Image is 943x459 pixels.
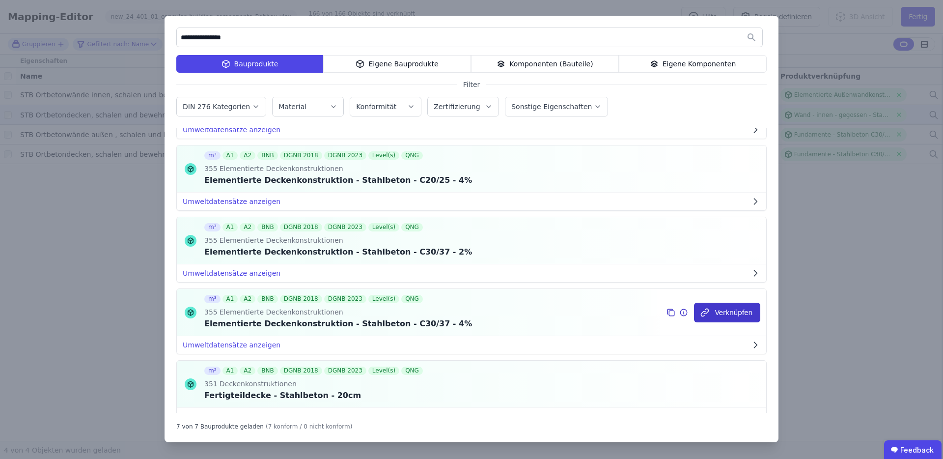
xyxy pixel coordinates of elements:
[401,367,423,375] div: QNG
[401,223,423,231] div: QNG
[324,223,366,231] div: DGNB 2023
[204,295,221,303] div: m³
[222,367,238,375] div: A1
[368,223,399,231] div: Level(s)
[204,164,218,173] span: 355
[257,295,277,303] div: BNB
[218,235,343,245] span: Elementierte Deckenkonstruktionen
[204,235,218,245] span: 355
[222,151,238,160] div: A1
[280,295,322,303] div: DGNB 2018
[324,151,366,160] div: DGNB 2023
[177,264,766,282] button: Umweltdatensätze anzeigen
[240,223,255,231] div: A2
[218,164,343,173] span: Elementierte Deckenkonstruktionen
[240,151,255,160] div: A2
[511,103,594,111] label: Sonstige Eigenschaften
[471,55,619,73] div: Komponenten (Bauteile)
[434,103,482,111] label: Zertifizierung
[266,419,353,430] div: (7 konform / 0 nicht konform)
[204,223,221,231] div: m³
[204,174,472,186] div: Elementierte Deckenkonstruktion - Stahlbeton - C20/25 - 4%
[401,295,423,303] div: QNG
[204,367,221,375] div: m²
[204,246,472,258] div: Elementierte Deckenkonstruktion - Stahlbeton - C30/37 - 2%
[218,307,343,317] span: Elementierte Deckenkonstruktionen
[368,151,399,160] div: Level(s)
[368,295,399,303] div: Level(s)
[204,307,218,317] span: 355
[428,97,499,116] button: Zertifizierung
[280,223,322,231] div: DGNB 2018
[177,121,766,139] button: Umweltdatensätze anzeigen
[177,97,266,116] button: DIN 276 Kategorien
[457,80,486,89] span: Filter
[324,295,366,303] div: DGNB 2023
[204,379,218,389] span: 351
[257,151,277,160] div: BNB
[323,55,471,73] div: Eigene Bauprodukte
[177,408,766,426] button: Umweltdatensätze anzeigen
[257,223,277,231] div: BNB
[176,55,323,73] div: Bauprodukte
[257,367,277,375] div: BNB
[505,97,608,116] button: Sonstige Eigenschaften
[176,419,264,430] div: 7 von 7 Bauprodukte geladen
[401,151,423,160] div: QNG
[222,223,238,231] div: A1
[222,295,238,303] div: A1
[177,336,766,354] button: Umweltdatensätze anzeigen
[218,379,297,389] span: Deckenkonstruktionen
[619,55,767,73] div: Eigene Komponenten
[183,103,252,111] label: DIN 276 Kategorien
[324,367,366,375] div: DGNB 2023
[356,103,398,111] label: Konformität
[204,151,221,160] div: m³
[177,193,766,210] button: Umweltdatensätze anzeigen
[350,97,421,116] button: Konformität
[280,151,322,160] div: DGNB 2018
[240,295,255,303] div: A2
[278,103,308,111] label: Material
[368,367,399,375] div: Level(s)
[280,367,322,375] div: DGNB 2018
[240,367,255,375] div: A2
[273,97,343,116] button: Material
[694,303,760,322] button: Verknüpfen
[204,390,425,402] div: Fertigteildecke - Stahlbeton - 20cm
[204,318,472,330] div: Elementierte Deckenkonstruktion - Stahlbeton - C30/37 - 4%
